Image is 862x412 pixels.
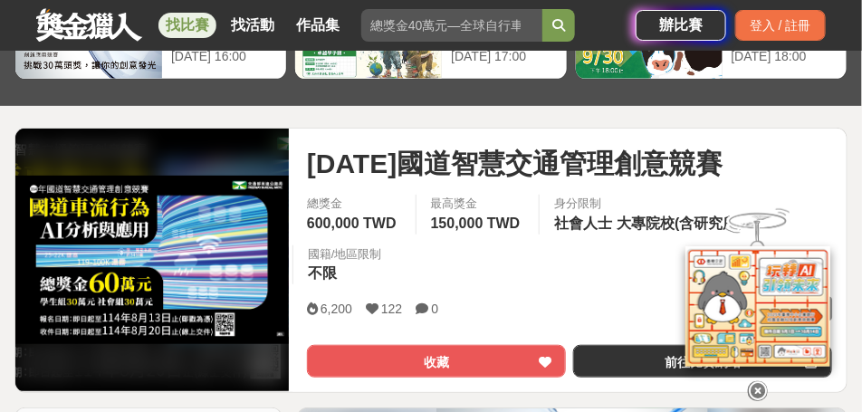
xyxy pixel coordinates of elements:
[224,13,282,38] a: 找活動
[308,265,337,281] span: 不限
[289,13,347,38] a: 作品集
[171,47,277,66] div: [DATE] 16:00
[732,47,838,66] div: [DATE] 18:00
[307,216,397,231] span: 600,000 TWD
[451,47,557,66] div: [DATE] 17:00
[381,302,402,316] span: 122
[735,10,826,41] div: 登入 / 註冊
[307,345,566,378] button: 收藏
[636,10,726,41] a: 辦比賽
[573,345,832,378] a: 前往比賽網站
[554,216,612,231] span: 社會人士
[308,245,382,263] div: 國籍/地區限制
[617,216,742,231] span: 大專院校(含研究所)
[431,302,438,316] span: 0
[431,195,525,213] span: 最高獎金
[554,195,747,213] div: 身分限制
[361,9,542,42] input: 總獎金40萬元—全球自行車設計比賽
[321,302,352,316] span: 6,200
[158,13,216,38] a: 找比賽
[307,143,723,184] span: [DATE]國道智慧交通管理創意競賽
[307,195,401,213] span: 總獎金
[15,176,289,344] img: Cover Image
[431,216,521,231] span: 150,000 TWD
[685,244,830,365] img: d2146d9a-e6f6-4337-9592-8cefde37ba6b.png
